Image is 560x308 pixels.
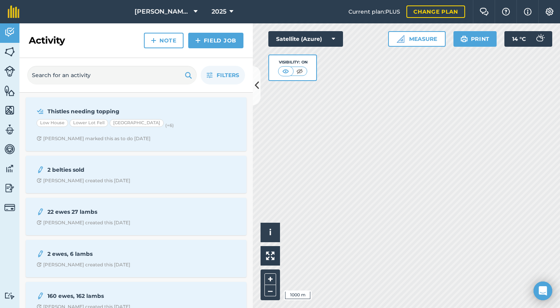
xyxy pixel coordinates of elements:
[37,262,130,268] div: [PERSON_NAME] created this [DATE]
[70,119,108,127] div: Lower Lot Fell
[188,33,243,48] a: Field Job
[4,26,15,38] img: svg+xml;base64,PD94bWwgdmVyc2lvbj0iMS4wIiBlbmNvZGluZz0idXRmLTgiPz4KPCEtLSBHZW5lcmF0b3I6IEFkb2JlIE...
[165,123,174,128] small: (+ 6 )
[512,31,526,47] span: 14 ° C
[504,31,552,47] button: 14 °C
[4,46,15,58] img: svg+xml;base64,PHN2ZyB4bWxucz0iaHR0cDovL3d3dy53My5vcmcvMjAwMC9zdmciIHdpZHRoPSI1NiIgaGVpZ2h0PSI2MC...
[37,136,150,142] div: [PERSON_NAME] marked this as to do [DATE]
[144,33,184,48] a: Note
[185,70,192,80] img: svg+xml;base64,PHN2ZyB4bWxucz0iaHR0cDovL3d3dy53My5vcmcvMjAwMC9zdmciIHdpZHRoPSIxOSIgaGVpZ2h0PSIyNC...
[4,143,15,155] img: svg+xml;base64,PD94bWwgdmVyc2lvbj0iMS4wIiBlbmNvZGluZz0idXRmLTgiPz4KPCEtLSBHZW5lcmF0b3I6IEFkb2JlIE...
[406,5,465,18] a: Change plan
[151,36,156,45] img: svg+xml;base64,PHN2ZyB4bWxucz0iaHR0cDovL3d3dy53My5vcmcvMjAwMC9zdmciIHdpZHRoPSIxNCIgaGVpZ2h0PSIyNC...
[264,273,276,285] button: +
[37,262,42,267] img: Clock with arrow pointing clockwise
[30,160,242,188] a: 2 belties soldClock with arrow pointing clockwise[PERSON_NAME] created this [DATE]
[534,282,552,300] div: Open Intercom Messenger
[348,7,400,16] span: Current plan : PLUS
[4,292,15,299] img: svg+xml;base64,PD94bWwgdmVyc2lvbj0iMS4wIiBlbmNvZGluZz0idXRmLTgiPz4KPCEtLSBHZW5lcmF0b3I6IEFkb2JlIE...
[8,5,19,18] img: fieldmargin Logo
[217,71,239,79] span: Filters
[281,67,290,75] img: svg+xml;base64,PHN2ZyB4bWxucz0iaHR0cDovL3d3dy53My5vcmcvMjAwMC9zdmciIHdpZHRoPSI1MCIgaGVpZ2h0PSI0MC...
[266,252,275,260] img: Four arrows, one pointing top left, one top right, one bottom right and the last bottom left
[4,182,15,194] img: svg+xml;base64,PD94bWwgdmVyc2lvbj0iMS4wIiBlbmNvZGluZz0idXRmLTgiPz4KPCEtLSBHZW5lcmF0b3I6IEFkb2JlIE...
[29,34,65,47] h2: Activity
[195,36,201,45] img: svg+xml;base64,PHN2ZyB4bWxucz0iaHR0cDovL3d3dy53My5vcmcvMjAwMC9zdmciIHdpZHRoPSIxNCIgaGVpZ2h0PSIyNC...
[47,292,171,300] strong: 160 ewes, 162 lambs
[37,291,44,301] img: svg+xml;base64,PD94bWwgdmVyc2lvbj0iMS4wIiBlbmNvZGluZz0idXRmLTgiPz4KPCEtLSBHZW5lcmF0b3I6IEFkb2JlIE...
[30,102,242,146] a: Thistles needing toppingLow HouseLower Lot Fell[GEOGRAPHIC_DATA](+6)Clock with arrow pointing clo...
[532,31,548,47] img: svg+xml;base64,PD94bWwgdmVyc2lvbj0iMS4wIiBlbmNvZGluZz0idXRmLTgiPz4KPCEtLSBHZW5lcmF0b3I6IEFkb2JlIE...
[37,249,44,259] img: svg+xml;base64,PD94bWwgdmVyc2lvbj0iMS4wIiBlbmNvZGluZz0idXRmLTgiPz4KPCEtLSBHZW5lcmF0b3I6IEFkb2JlIE...
[524,7,532,16] img: svg+xml;base64,PHN2ZyB4bWxucz0iaHR0cDovL3d3dy53My5vcmcvMjAwMC9zdmciIHdpZHRoPSIxNyIgaGVpZ2h0PSIxNy...
[135,7,191,16] span: [PERSON_NAME][GEOGRAPHIC_DATA]
[30,245,242,273] a: 2 ewes, 6 lambsClock with arrow pointing clockwise[PERSON_NAME] created this [DATE]
[47,107,171,116] strong: Thistles needing topping
[269,227,271,237] span: i
[460,34,468,44] img: svg+xml;base64,PHN2ZyB4bWxucz0iaHR0cDovL3d3dy53My5vcmcvMjAwMC9zdmciIHdpZHRoPSIxOSIgaGVpZ2h0PSIyNC...
[30,202,242,231] a: 22 ewes 27 lambsClock with arrow pointing clockwise[PERSON_NAME] created this [DATE]
[201,66,245,84] button: Filters
[295,67,304,75] img: svg+xml;base64,PHN2ZyB4bWxucz0iaHR0cDovL3d3dy53My5vcmcvMjAwMC9zdmciIHdpZHRoPSI1MCIgaGVpZ2h0PSI0MC...
[453,31,497,47] button: Print
[261,223,280,242] button: i
[388,31,446,47] button: Measure
[4,202,15,213] img: svg+xml;base64,PD94bWwgdmVyc2lvbj0iMS4wIiBlbmNvZGluZz0idXRmLTgiPz4KPCEtLSBHZW5lcmF0b3I6IEFkb2JlIE...
[479,8,489,16] img: Two speech bubbles overlapping with the left bubble in the forefront
[278,59,308,65] div: Visibility: On
[37,165,44,174] img: svg+xml;base64,PD94bWwgdmVyc2lvbj0iMS4wIiBlbmNvZGluZz0idXRmLTgiPz4KPCEtLSBHZW5lcmF0b3I6IEFkb2JlIE...
[37,178,130,184] div: [PERSON_NAME] created this [DATE]
[212,7,226,16] span: 2025
[47,208,171,216] strong: 22 ewes 27 lambs
[397,35,404,43] img: Ruler icon
[4,85,15,97] img: svg+xml;base64,PHN2ZyB4bWxucz0iaHR0cDovL3d3dy53My5vcmcvMjAwMC9zdmciIHdpZHRoPSI1NiIgaGVpZ2h0PSI2MC...
[4,104,15,116] img: svg+xml;base64,PHN2ZyB4bWxucz0iaHR0cDovL3d3dy53My5vcmcvMjAwMC9zdmciIHdpZHRoPSI1NiIgaGVpZ2h0PSI2MC...
[37,178,42,183] img: Clock with arrow pointing clockwise
[47,250,171,258] strong: 2 ewes, 6 lambs
[37,119,68,127] div: Low House
[268,31,343,47] button: Satellite (Azure)
[37,107,44,116] img: svg+xml;base64,PD94bWwgdmVyc2lvbj0iMS4wIiBlbmNvZGluZz0idXRmLTgiPz4KPCEtLSBHZW5lcmF0b3I6IEFkb2JlIE...
[110,119,164,127] div: [GEOGRAPHIC_DATA]
[47,165,171,174] strong: 2 belties sold
[37,207,44,216] img: svg+xml;base64,PD94bWwgdmVyc2lvbj0iMS4wIiBlbmNvZGluZz0idXRmLTgiPz4KPCEtLSBHZW5lcmF0b3I6IEFkb2JlIE...
[37,220,42,225] img: Clock with arrow pointing clockwise
[4,163,15,174] img: svg+xml;base64,PD94bWwgdmVyc2lvbj0iMS4wIiBlbmNvZGluZz0idXRmLTgiPz4KPCEtLSBHZW5lcmF0b3I6IEFkb2JlIE...
[264,285,276,296] button: –
[545,8,554,16] img: A cog icon
[4,66,15,77] img: svg+xml;base64,PD94bWwgdmVyc2lvbj0iMS4wIiBlbmNvZGluZz0idXRmLTgiPz4KPCEtLSBHZW5lcmF0b3I6IEFkb2JlIE...
[37,220,130,226] div: [PERSON_NAME] created this [DATE]
[37,136,42,141] img: Clock with arrow pointing clockwise
[501,8,511,16] img: A question mark icon
[27,66,197,84] input: Search for an activity
[4,124,15,136] img: svg+xml;base64,PD94bWwgdmVyc2lvbj0iMS4wIiBlbmNvZGluZz0idXRmLTgiPz4KPCEtLSBHZW5lcmF0b3I6IEFkb2JlIE...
